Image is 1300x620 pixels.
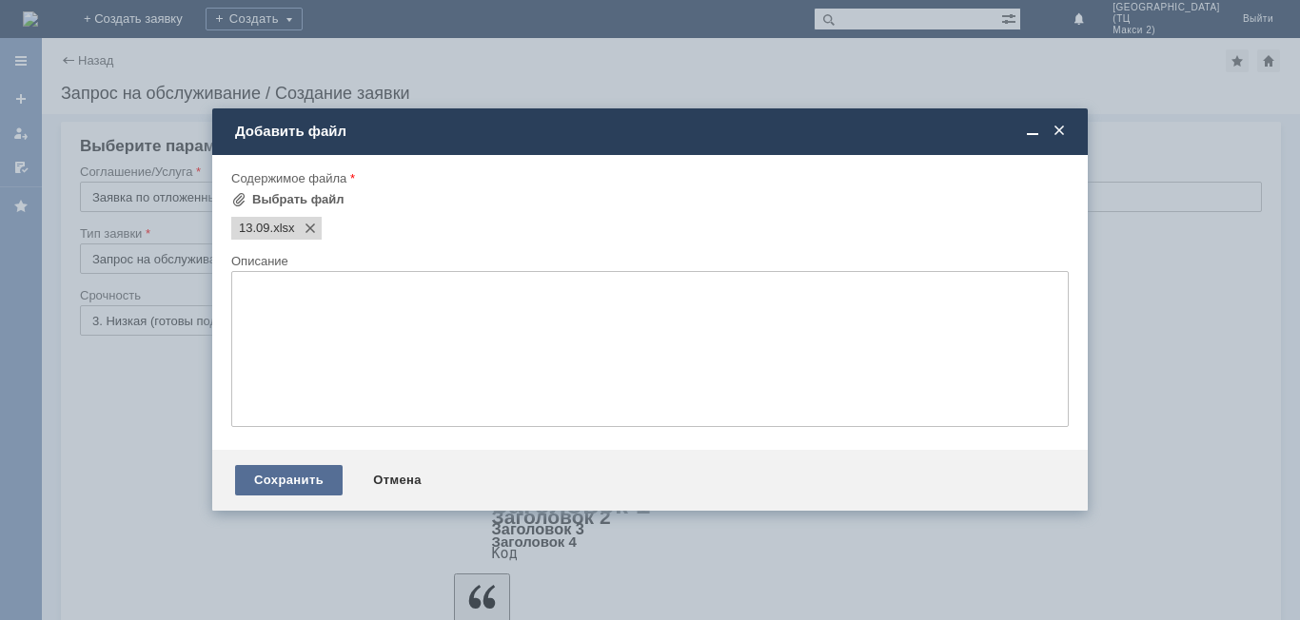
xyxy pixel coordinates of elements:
[1023,123,1042,140] span: Свернуть (Ctrl + M)
[270,221,295,236] span: 13.09.xlsx
[231,172,1065,184] div: Содержимое файла
[252,192,345,207] div: Выбрать файл
[239,221,270,236] span: 13.09.xlsx
[8,8,278,38] div: Добрый вечер, удалите пожалуйста отложенные чеки, спасибо
[231,255,1065,267] div: Описание
[1050,123,1069,140] span: Закрыть
[235,123,1069,140] div: Добавить файл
